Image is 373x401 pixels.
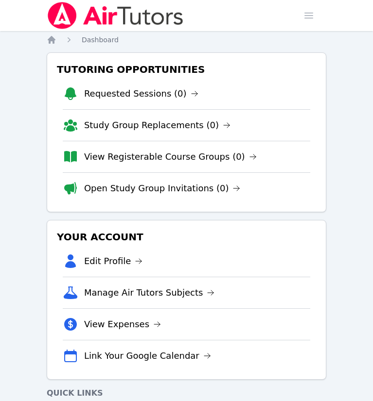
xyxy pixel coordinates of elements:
a: Edit Profile [84,254,143,268]
a: Study Group Replacements (0) [84,118,231,132]
span: Dashboard [82,36,119,44]
a: View Expenses [84,317,161,331]
a: Link Your Google Calendar [84,349,211,363]
a: Requested Sessions (0) [84,87,198,100]
nav: Breadcrumb [47,35,326,45]
h4: Quick Links [47,387,326,399]
h3: Your Account [55,228,318,246]
a: Open Study Group Invitations (0) [84,182,241,195]
img: Air Tutors [47,2,184,29]
a: Dashboard [82,35,119,45]
a: View Registerable Course Groups (0) [84,150,257,164]
a: Manage Air Tutors Subjects [84,286,215,300]
h3: Tutoring Opportunities [55,61,318,78]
